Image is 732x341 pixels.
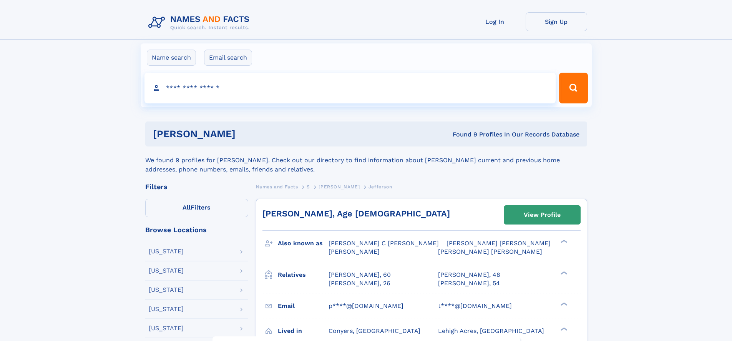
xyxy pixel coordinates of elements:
a: [PERSON_NAME], Age [DEMOGRAPHIC_DATA] [262,209,450,218]
div: ❯ [559,270,568,275]
a: Names and Facts [256,182,298,191]
div: Found 9 Profiles In Our Records Database [344,130,579,139]
a: [PERSON_NAME], 60 [329,271,391,279]
div: ❯ [559,326,568,331]
a: [PERSON_NAME], 48 [438,271,500,279]
span: All [183,204,191,211]
label: Email search [204,50,252,66]
h3: Also known as [278,237,329,250]
a: Log In [464,12,526,31]
a: Sign Up [526,12,587,31]
span: Jefferson [368,184,392,190]
span: [PERSON_NAME] [329,248,380,255]
span: [PERSON_NAME] [PERSON_NAME] [447,240,551,247]
h1: [PERSON_NAME] [153,129,344,139]
h3: Email [278,299,329,313]
a: S [307,182,310,191]
div: [US_STATE] [149,306,184,312]
a: [PERSON_NAME], 26 [329,279,390,288]
div: ❯ [559,301,568,306]
span: Lehigh Acres, [GEOGRAPHIC_DATA] [438,327,544,334]
div: View Profile [524,206,561,224]
div: [US_STATE] [149,287,184,293]
div: [US_STATE] [149,248,184,255]
h3: Lived in [278,324,329,338]
h3: Relatives [278,268,329,281]
a: [PERSON_NAME] [319,182,360,191]
span: [PERSON_NAME] [319,184,360,190]
button: Search Button [559,73,588,103]
a: [PERSON_NAME], 54 [438,279,500,288]
div: [US_STATE] [149,268,184,274]
div: Filters [145,183,248,190]
div: ❯ [559,239,568,244]
input: search input [144,73,556,103]
label: Name search [147,50,196,66]
span: [PERSON_NAME] [PERSON_NAME] [438,248,542,255]
img: Logo Names and Facts [145,12,256,33]
a: View Profile [504,206,580,224]
label: Filters [145,199,248,217]
span: S [307,184,310,190]
span: Conyers, [GEOGRAPHIC_DATA] [329,327,420,334]
span: [PERSON_NAME] C [PERSON_NAME] [329,240,439,247]
div: Browse Locations [145,226,248,233]
div: We found 9 profiles for [PERSON_NAME]. Check out our directory to find information about [PERSON_... [145,146,587,174]
div: [US_STATE] [149,325,184,331]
